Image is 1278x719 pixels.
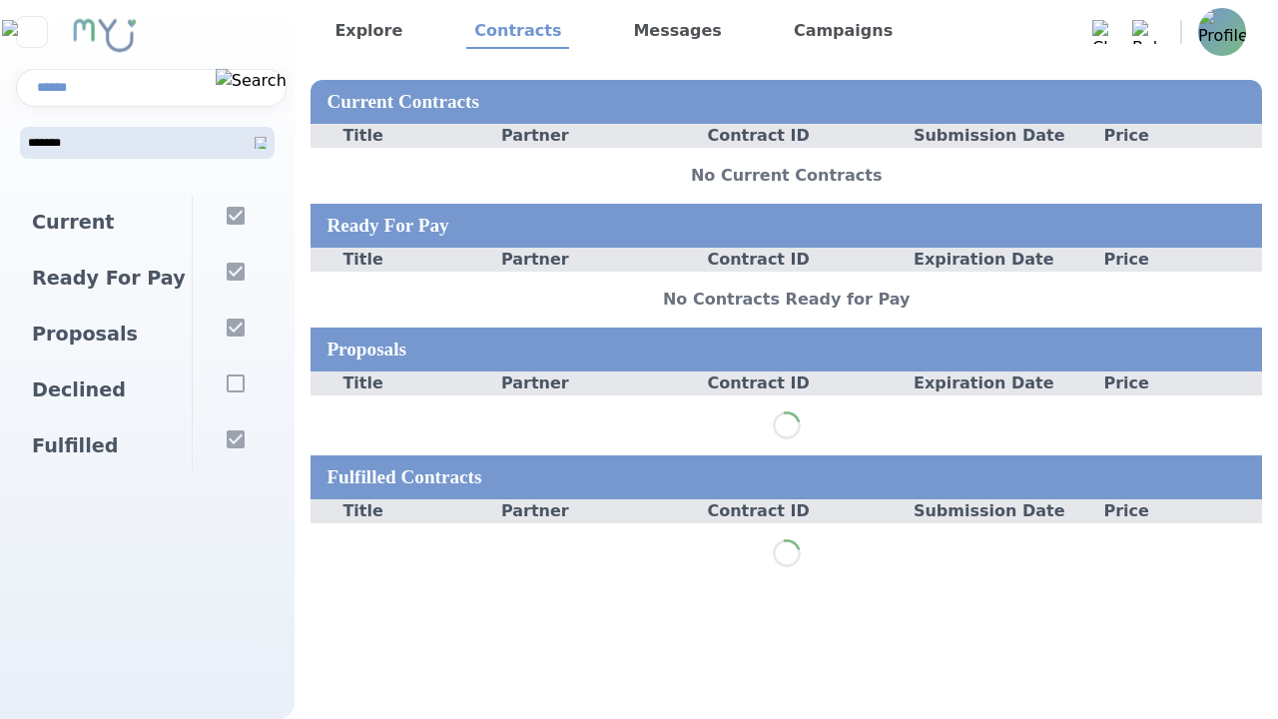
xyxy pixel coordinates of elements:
div: No Contracts Ready for Pay [311,272,1262,328]
img: Chat [1092,20,1116,44]
div: Title [311,124,501,148]
div: Fulfilled [16,418,192,474]
div: Price [1071,499,1262,523]
div: Proposals [16,307,192,362]
img: Bell [1132,20,1156,44]
div: Contract ID [691,248,882,272]
div: Ready For Pay [16,251,192,307]
div: Title [311,499,501,523]
a: Campaigns [786,15,901,49]
div: Contract ID [691,124,882,148]
div: Price [1071,248,1262,272]
div: Ready For Pay [311,204,1262,248]
img: Close sidebar [2,20,61,44]
div: Partner [501,124,692,148]
div: Contract ID [691,499,882,523]
div: Expiration Date [882,371,1072,395]
div: Partner [501,248,692,272]
div: Partner [501,371,692,395]
div: No Current Contracts [311,148,1262,204]
div: Submission Date [882,124,1072,148]
div: Price [1071,371,1262,395]
a: Contracts [466,15,569,49]
div: Title [311,248,501,272]
img: Profile [1198,8,1246,56]
a: Explore [326,15,410,49]
div: Current Contracts [311,80,1262,124]
div: Current [16,195,192,251]
div: Expiration Date [882,248,1072,272]
div: Fulfilled Contracts [311,455,1262,499]
div: Contract ID [691,371,882,395]
div: Price [1071,124,1262,148]
div: Declined [16,362,192,418]
div: Title [311,371,501,395]
div: Proposals [311,328,1262,371]
a: Messages [625,15,729,49]
div: Submission Date [882,499,1072,523]
div: Partner [501,499,692,523]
